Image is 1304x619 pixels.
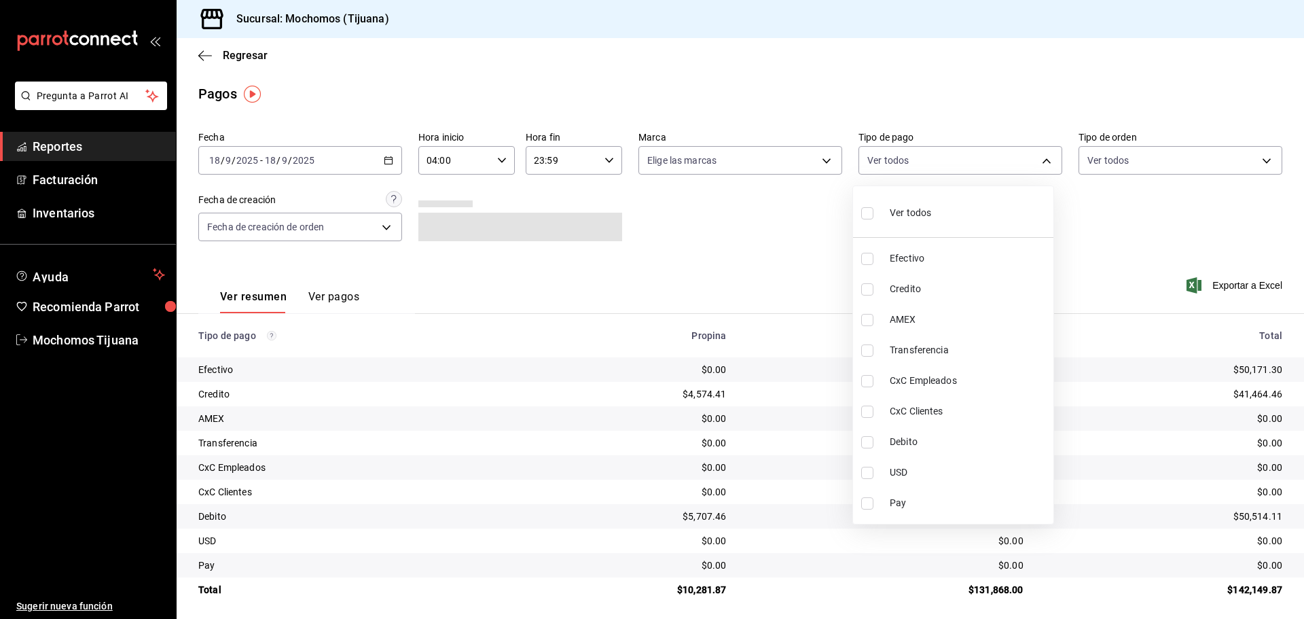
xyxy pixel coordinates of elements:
[890,206,931,220] span: Ver todos
[890,374,1048,388] span: CxC Empleados
[890,496,1048,510] span: Pay
[890,404,1048,419] span: CxC Clientes
[890,251,1048,266] span: Efectivo
[890,282,1048,296] span: Credito
[890,313,1048,327] span: AMEX
[890,343,1048,357] span: Transferencia
[890,465,1048,480] span: USD
[890,435,1048,449] span: Debito
[244,86,261,103] img: Tooltip marker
